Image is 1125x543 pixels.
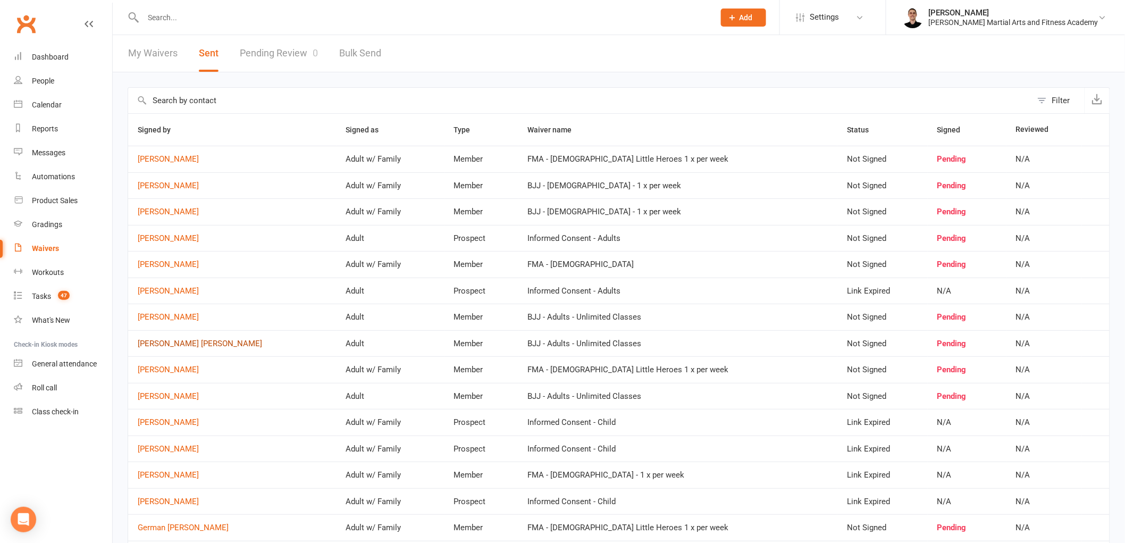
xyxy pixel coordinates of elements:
div: Calendar [32,101,62,109]
td: Adult w/ Family [337,172,444,199]
div: N/A [1016,392,1072,401]
td: Prospect [444,278,518,304]
a: [PERSON_NAME] [138,207,327,216]
td: Adult w/ Family [337,251,444,278]
button: Filter [1032,88,1085,113]
a: [PERSON_NAME] [138,392,327,401]
span: Waiver name [528,126,584,134]
span: Pending [937,312,967,322]
td: Not Signed [837,383,928,410]
input: Search... [140,10,707,25]
td: Link Expired [837,409,928,436]
span: 0 [313,47,318,59]
span: N/A [937,417,952,427]
a: Roll call [14,376,112,400]
span: N/A [937,497,952,506]
td: Prospect [444,225,518,252]
td: Member [444,251,518,278]
div: N/A [1016,445,1072,454]
div: Messages [32,148,65,157]
td: Not Signed [837,172,928,199]
span: Pending [937,207,967,216]
a: [PERSON_NAME] [138,497,327,506]
a: [PERSON_NAME] [138,234,327,243]
a: Reports [14,117,112,141]
div: N/A [1016,365,1072,374]
span: Pending [937,233,967,243]
a: My Waivers [128,35,178,72]
td: Not Signed [837,251,928,278]
td: Adult [337,278,444,304]
a: Dashboard [14,45,112,69]
div: N/A [1016,287,1072,296]
a: [PERSON_NAME] [138,471,327,480]
td: Link Expired [837,462,928,488]
td: Adult w/ Family [337,198,444,225]
a: Product Sales [14,189,112,213]
td: Member [444,146,518,172]
div: FMA - [DEMOGRAPHIC_DATA] - 1 x per week [528,471,828,480]
div: BJJ - Adults - Unlimited Classes [528,313,828,322]
div: Automations [32,172,75,181]
div: Filter [1052,94,1070,107]
td: Link Expired [837,278,928,304]
button: Status [847,123,880,136]
a: Class kiosk mode [14,400,112,424]
td: Prospect [444,488,518,515]
img: thumb_image1729140307.png [902,7,923,28]
div: N/A [1016,523,1072,532]
span: N/A [937,444,952,454]
div: FMA - [DEMOGRAPHIC_DATA] Little Heroes 1 x per week [528,523,828,532]
td: Adult w/ Family [337,462,444,488]
a: [PERSON_NAME] [138,313,327,322]
a: What's New [14,308,112,332]
td: Member [444,198,518,225]
div: N/A [1016,339,1072,348]
td: Prospect [444,409,518,436]
div: FMA - [DEMOGRAPHIC_DATA] Little Heroes 1 x per week [528,155,828,164]
td: Adult [337,330,444,357]
div: People [32,77,54,85]
td: Not Signed [837,146,928,172]
td: Not Signed [837,356,928,383]
button: Signed [937,123,972,136]
td: Not Signed [837,198,928,225]
td: Adult [337,225,444,252]
button: Type [454,123,482,136]
a: [PERSON_NAME] [138,287,327,296]
div: N/A [1016,260,1072,269]
a: Tasks 47 [14,285,112,308]
span: Settings [810,5,839,29]
span: Pending [937,339,967,348]
td: Not Signed [837,304,928,330]
a: Waivers [14,237,112,261]
div: BJJ - Adults - Unlimited Classes [528,339,828,348]
div: [PERSON_NAME] [929,8,1098,18]
th: Reviewed [1006,114,1082,146]
span: Add [740,13,753,22]
div: Workouts [32,268,64,277]
td: Member [444,330,518,357]
a: Calendar [14,93,112,117]
div: BJJ - [DEMOGRAPHIC_DATA] - 1 x per week [528,207,828,216]
div: Dashboard [32,53,69,61]
div: Informed Consent - Child [528,418,828,427]
a: Workouts [14,261,112,285]
div: Roll call [32,383,57,392]
div: Tasks [32,292,51,300]
div: Informed Consent - Adults [528,234,828,243]
a: [PERSON_NAME] [138,445,327,454]
span: Pending [937,181,967,190]
td: Adult [337,383,444,410]
a: [PERSON_NAME] [138,365,327,374]
td: Adult [337,304,444,330]
div: What's New [32,316,70,324]
div: N/A [1016,181,1072,190]
div: Open Intercom Messenger [11,507,36,532]
div: [PERSON_NAME] Martial Arts and Fitness Academy [929,18,1098,27]
td: Adult w/ Family [337,436,444,462]
a: General attendance kiosk mode [14,352,112,376]
td: Prospect [444,436,518,462]
a: Clubworx [13,11,39,37]
button: Signed as [346,123,391,136]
